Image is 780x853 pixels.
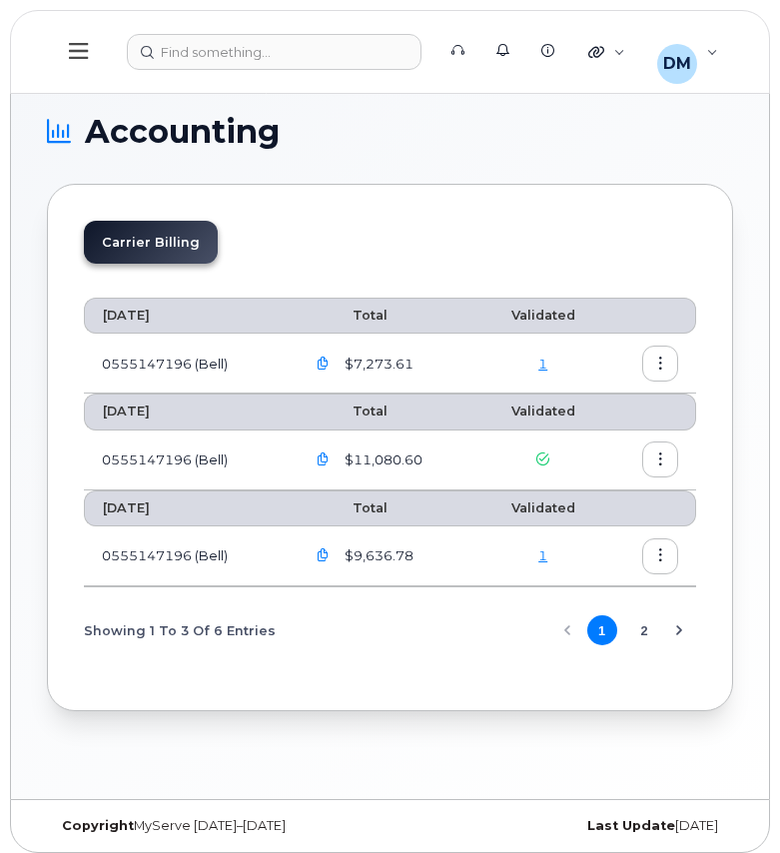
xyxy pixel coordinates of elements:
[84,615,276,645] span: Showing 1 To 3 Of 6 Entries
[538,356,547,372] a: 1
[341,546,413,565] span: $9,636.78
[480,298,606,334] th: Validated
[84,334,287,394] td: 0555147196 (Bell)
[538,547,547,563] a: 1
[341,355,413,374] span: $7,273.61
[305,308,388,323] span: Total
[664,615,694,645] button: Next Page
[84,526,287,586] td: 0555147196 (Bell)
[62,818,134,833] strong: Copyright
[305,404,388,419] span: Total
[85,117,280,147] span: Accounting
[84,430,287,490] td: 0555147196 (Bell)
[587,818,675,833] strong: Last Update
[480,490,606,526] th: Validated
[47,818,390,834] div: MyServe [DATE]–[DATE]
[587,615,617,645] button: Page 1
[84,490,287,526] th: [DATE]
[84,298,287,334] th: [DATE]
[84,394,287,429] th: [DATE]
[390,818,734,834] div: [DATE]
[305,500,388,515] span: Total
[480,394,606,429] th: Validated
[341,450,422,469] span: $11,080.60
[629,615,659,645] button: Page 2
